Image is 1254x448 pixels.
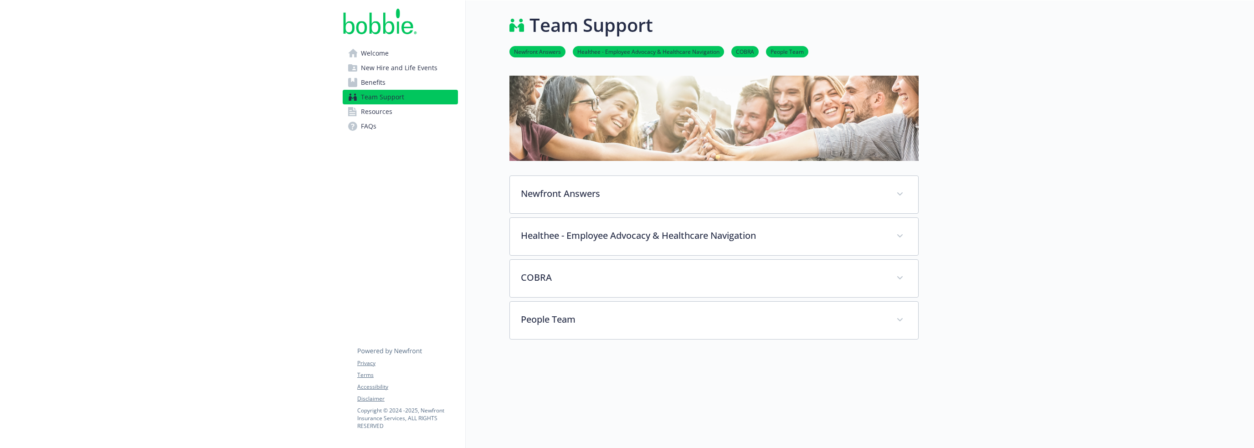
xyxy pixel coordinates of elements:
[509,76,919,161] img: team support page banner
[510,176,918,213] div: Newfront Answers
[521,187,885,201] p: Newfront Answers
[357,395,457,403] a: Disclaimer
[509,47,565,56] a: Newfront Answers
[357,371,457,379] a: Terms
[343,61,458,75] a: New Hire and Life Events
[573,47,724,56] a: Healthee - Employee Advocacy & Healthcare Navigation
[731,47,759,56] a: COBRA
[510,218,918,255] div: Healthee - Employee Advocacy & Healthcare Navigation
[361,75,385,90] span: Benefits
[361,46,389,61] span: Welcome
[343,75,458,90] a: Benefits
[510,302,918,339] div: People Team
[521,313,885,326] p: People Team
[361,104,392,119] span: Resources
[766,47,808,56] a: People Team
[510,260,918,297] div: COBRA
[343,104,458,119] a: Resources
[361,61,437,75] span: New Hire and Life Events
[357,407,457,430] p: Copyright © 2024 - 2025 , Newfront Insurance Services, ALL RIGHTS RESERVED
[343,90,458,104] a: Team Support
[521,271,885,284] p: COBRA
[357,359,457,367] a: Privacy
[529,11,653,39] h1: Team Support
[343,119,458,134] a: FAQs
[361,119,376,134] span: FAQs
[357,383,457,391] a: Accessibility
[343,46,458,61] a: Welcome
[361,90,404,104] span: Team Support
[521,229,885,242] p: Healthee - Employee Advocacy & Healthcare Navigation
